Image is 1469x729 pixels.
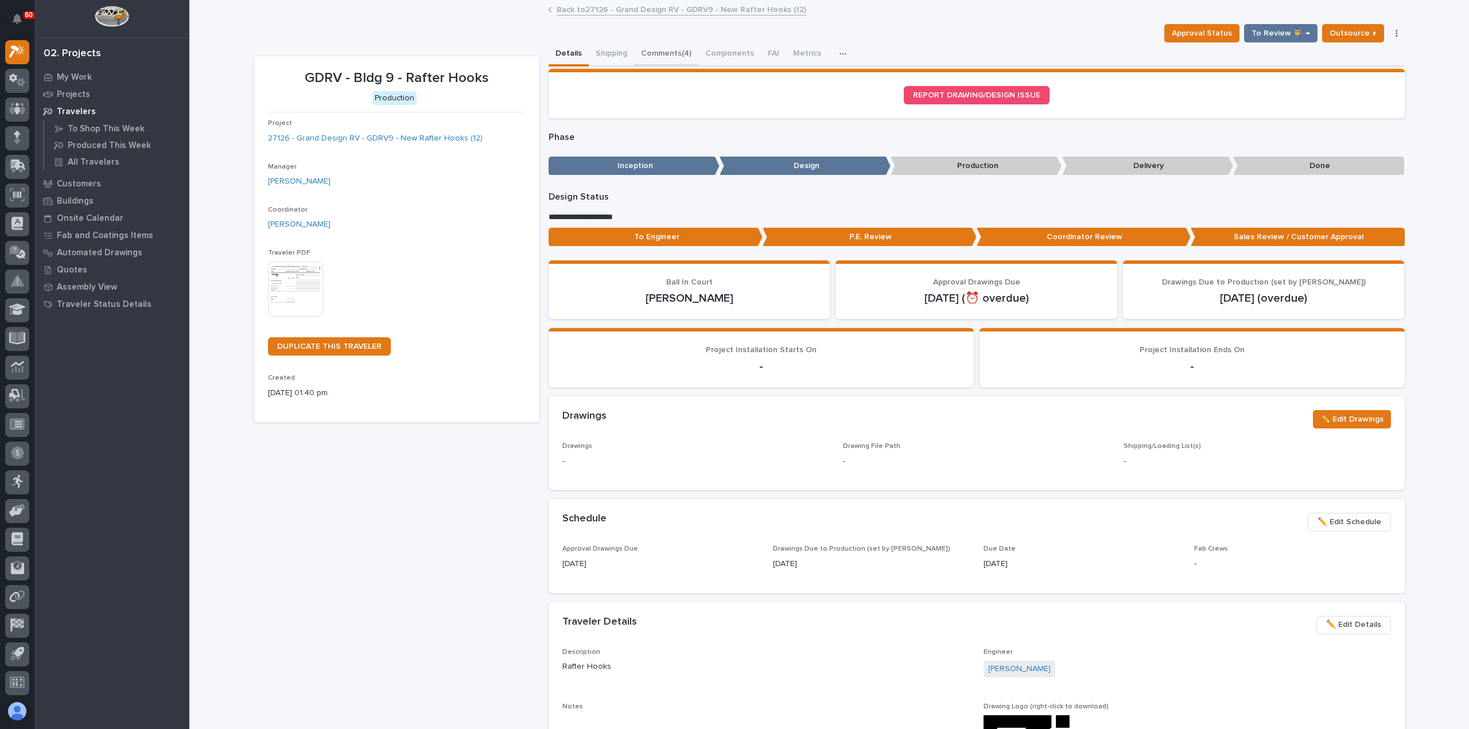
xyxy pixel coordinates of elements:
p: Done [1233,157,1404,176]
span: Created [268,375,295,381]
a: Fab and Coatings Items [34,227,189,244]
button: Details [549,42,589,67]
a: [PERSON_NAME] [268,176,331,188]
button: To Review 👨‍🏭 → [1244,24,1318,42]
p: Onsite Calendar [57,213,123,224]
a: To Shop This Week [44,120,189,137]
p: Rafter Hooks [562,661,970,673]
img: Workspace Logo [95,6,129,27]
p: Production [891,157,1062,176]
span: Outsource ↑ [1330,26,1377,40]
button: ✏️ Edit Details [1316,616,1391,634]
a: [PERSON_NAME] [268,219,331,231]
span: Notes [562,703,583,710]
a: REPORT DRAWING/DESIGN ISSUE [904,86,1050,104]
button: Outsource ↑ [1322,24,1384,42]
p: [PERSON_NAME] [562,291,817,305]
h2: Drawings [562,410,607,423]
span: Shipping/Loading List(s) [1124,443,1201,450]
p: Quotes [57,265,87,275]
a: All Travelers [44,154,189,170]
a: Automated Drawings [34,244,189,261]
a: Assembly View [34,278,189,295]
p: My Work [57,72,92,83]
span: Approval Drawings Due [933,278,1020,286]
p: [DATE] 01:40 pm [268,387,526,399]
h2: Traveler Details [562,616,637,629]
p: Delivery [1062,157,1233,176]
p: Traveler Status Details [57,299,151,310]
span: Drawing File Path [843,443,900,450]
p: To Shop This Week [68,124,145,134]
p: [DATE] [984,558,1180,570]
span: ✏️ Edit Details [1326,618,1381,631]
p: Sales Review / Customer Approval [1191,228,1405,247]
span: ✏️ Edit Schedule [1318,515,1381,529]
span: DUPLICATE THIS TRAVELER [277,342,382,350]
span: Project [268,120,292,127]
span: Project Installation Ends On [1140,346,1245,354]
p: Phase [549,132,1405,143]
span: Ball In Court [666,278,713,286]
button: Components [698,42,761,67]
span: Drawings Due to Production (set by [PERSON_NAME]) [1162,278,1366,286]
span: Drawing Logo (right-click to download) [984,703,1109,710]
button: Notifications [5,7,29,31]
p: GDRV - Bldg 9 - Rafter Hooks [268,70,526,87]
div: Production [372,91,417,106]
p: All Travelers [68,157,119,167]
p: - [562,360,960,373]
span: Due Date [984,545,1016,552]
span: Engineer [984,649,1013,656]
p: Fab and Coatings Items [57,231,153,241]
span: Approval Status [1172,26,1232,40]
button: ✏️ Edit Schedule [1308,513,1391,531]
p: - [843,455,845,467]
p: Customers [57,179,101,189]
span: Drawings Due to Production (set by [PERSON_NAME]) [773,545,950,552]
p: 60 [25,11,33,19]
button: Comments (4) [634,42,698,67]
button: ✏️ Edit Drawings [1313,410,1391,428]
p: To Engineer [549,228,763,247]
p: [DATE] (⏰ overdue) [849,291,1103,305]
p: Automated Drawings [57,248,142,258]
a: Back to27126 - Grand Design RV - GDRV9 - New Rafter Hooks (12) [557,2,806,15]
span: ✏️ Edit Drawings [1320,412,1383,426]
span: Approval Drawings Due [562,545,638,552]
span: To Review 👨‍🏭 → [1252,26,1310,40]
a: Traveler Status Details [34,295,189,313]
div: Notifications60 [14,14,29,32]
p: - [562,455,829,467]
p: Assembly View [57,282,117,293]
p: Projects [57,89,90,100]
span: Fab Crews [1194,545,1228,552]
p: Buildings [57,196,94,206]
a: [PERSON_NAME] [988,663,1051,675]
button: Approval Status [1164,24,1239,42]
span: Drawings [562,443,592,450]
div: 02. Projects [44,48,101,60]
a: Projects [34,85,189,103]
span: REPORT DRAWING/DESIGN ISSUE [913,91,1040,99]
a: Customers [34,175,189,192]
a: Quotes [34,261,189,278]
p: Inception [549,157,720,176]
button: users-avatar [5,699,29,723]
button: Shipping [589,42,634,67]
span: Coordinator [268,206,308,213]
p: - [1124,455,1390,467]
p: [DATE] (overdue) [1137,291,1391,305]
p: Design Status [549,192,1405,202]
span: Traveler PDF [268,250,310,256]
span: Project Installation Starts On [706,346,817,354]
p: - [1194,558,1391,570]
a: DUPLICATE THIS TRAVELER [268,337,391,356]
a: Onsite Calendar [34,209,189,227]
span: Manager [268,163,297,170]
button: Metrics [786,42,828,67]
p: P.E. Review [763,228,977,247]
p: Design [720,157,891,176]
p: [DATE] [562,558,759,570]
a: Travelers [34,103,189,120]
